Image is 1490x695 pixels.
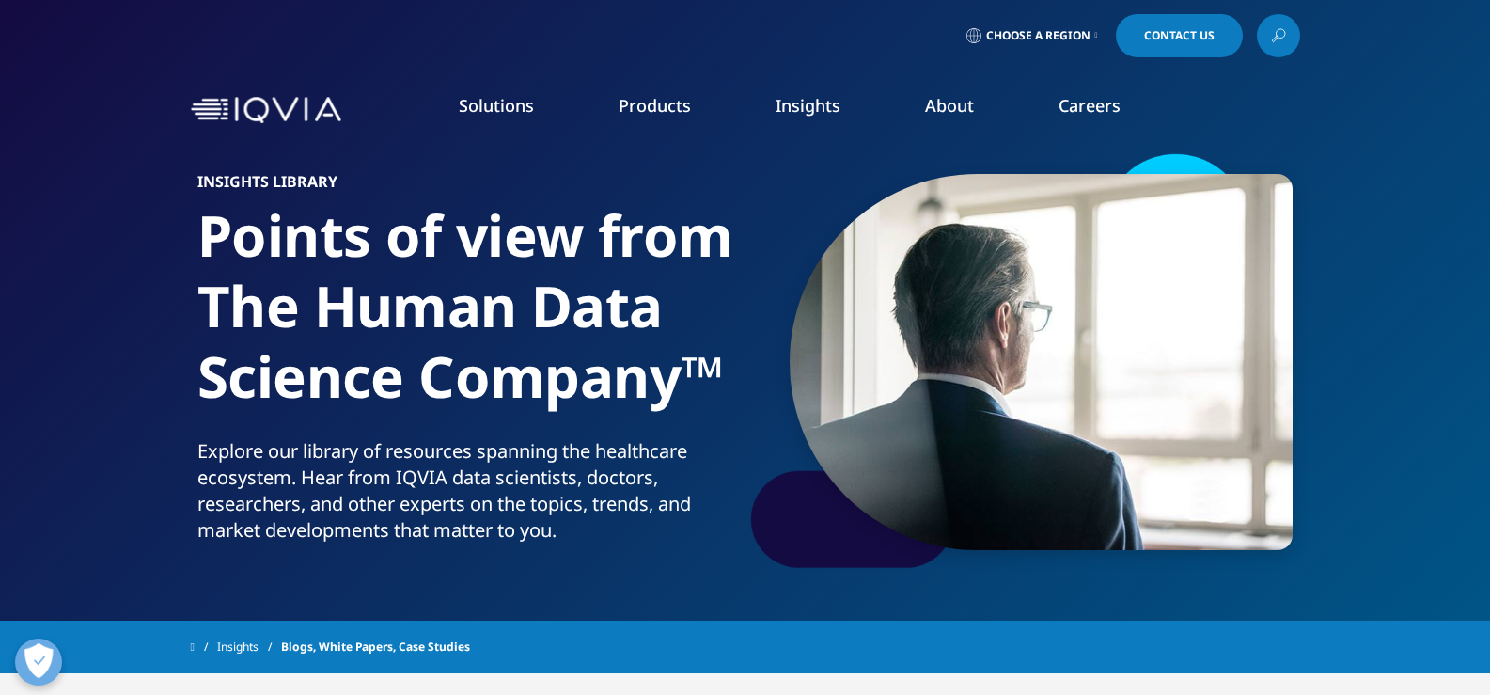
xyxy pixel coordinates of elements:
a: Careers [1059,94,1121,117]
span: Choose a Region [986,28,1090,43]
nav: Primary [349,66,1300,154]
p: Explore our library of resources spanning the healthcare ecosystem. Hear from IQVIA data scientis... [197,438,738,555]
span: Contact Us [1144,30,1215,41]
a: Insights [776,94,840,117]
span: Blogs, White Papers, Case Studies [281,630,470,664]
button: Open Preferences [15,639,62,686]
h6: Insights Library [197,174,738,200]
a: Solutions [459,94,534,117]
a: Products [619,94,691,117]
img: IQVIA Healthcare Information Technology and Pharma Clinical Research Company [191,97,341,124]
a: Contact Us [1116,14,1243,57]
img: gettyimages-994519422-900px.jpg [790,174,1293,550]
h1: Points of view from The Human Data Science Company™ [197,200,738,438]
a: About [925,94,974,117]
a: Insights [217,630,281,664]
